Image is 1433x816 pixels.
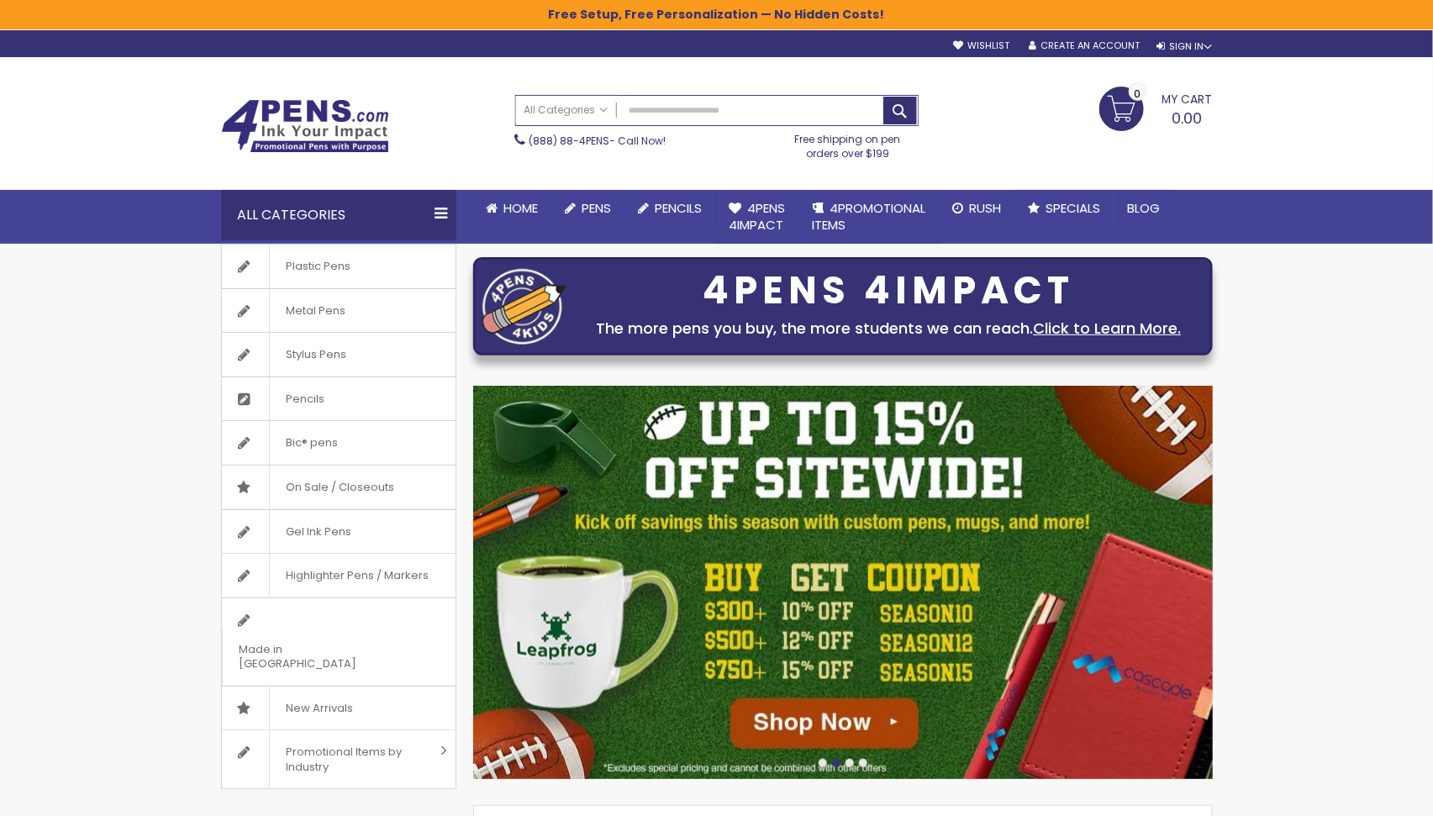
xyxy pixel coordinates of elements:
a: Bic® pens [222,421,456,465]
a: Click to Learn More. [1034,318,1182,339]
a: Blog [1114,190,1174,227]
a: Wishlist [953,39,1009,52]
span: Highlighter Pens / Markers [269,554,446,598]
a: Pencils [222,377,456,421]
a: Promotional Items by Industry [222,730,456,788]
a: Gel Ink Pens [222,510,456,554]
span: Metal Pens [269,289,363,333]
a: Made in [GEOGRAPHIC_DATA] [222,598,456,686]
a: Specials [1015,190,1114,227]
a: 4PROMOTIONALITEMS [799,190,940,245]
span: Plastic Pens [269,245,368,288]
a: Metal Pens [222,289,456,333]
span: Bic® pens [269,421,356,465]
span: New Arrivals [269,687,371,730]
a: All Categories [516,96,617,124]
span: Promotional Items by Industry [269,730,435,788]
a: Create an Account [1029,39,1140,52]
a: 0.00 0 [1099,87,1213,129]
span: Pencils [269,377,342,421]
a: Rush [940,190,1015,227]
a: Highlighter Pens / Markers [222,554,456,598]
a: (888) 88-4PENS [529,134,610,148]
div: 4PENS 4IMPACT [575,273,1204,308]
span: Specials [1046,199,1101,217]
div: Free shipping on pen orders over $199 [777,126,919,160]
span: All Categories [524,103,608,117]
a: Pens [552,190,625,227]
span: 0 [1135,86,1141,102]
a: New Arrivals [222,687,456,730]
img: 4Pens Custom Pens and Promotional Products [221,99,389,153]
span: 0.00 [1172,108,1203,129]
span: Made in [GEOGRAPHIC_DATA] [222,628,414,686]
div: Sign In [1156,40,1212,53]
span: Rush [970,199,1002,217]
img: four_pen_logo.png [482,268,566,345]
span: - Call Now! [529,134,666,148]
span: Stylus Pens [269,333,364,376]
span: 4Pens 4impact [730,199,786,234]
div: All Categories [221,190,456,240]
span: Pens [582,199,612,217]
a: Plastic Pens [222,245,456,288]
span: Home [504,199,539,217]
a: Pencils [625,190,716,227]
a: On Sale / Closeouts [222,466,456,509]
a: Stylus Pens [222,333,456,376]
a: Home [473,190,552,227]
span: Blog [1128,199,1161,217]
span: 4PROMOTIONAL ITEMS [813,199,926,234]
span: Pencils [656,199,703,217]
span: On Sale / Closeouts [269,466,412,509]
a: 4Pens4impact [716,190,799,245]
span: Gel Ink Pens [269,510,369,554]
div: The more pens you buy, the more students we can reach. [575,317,1204,340]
